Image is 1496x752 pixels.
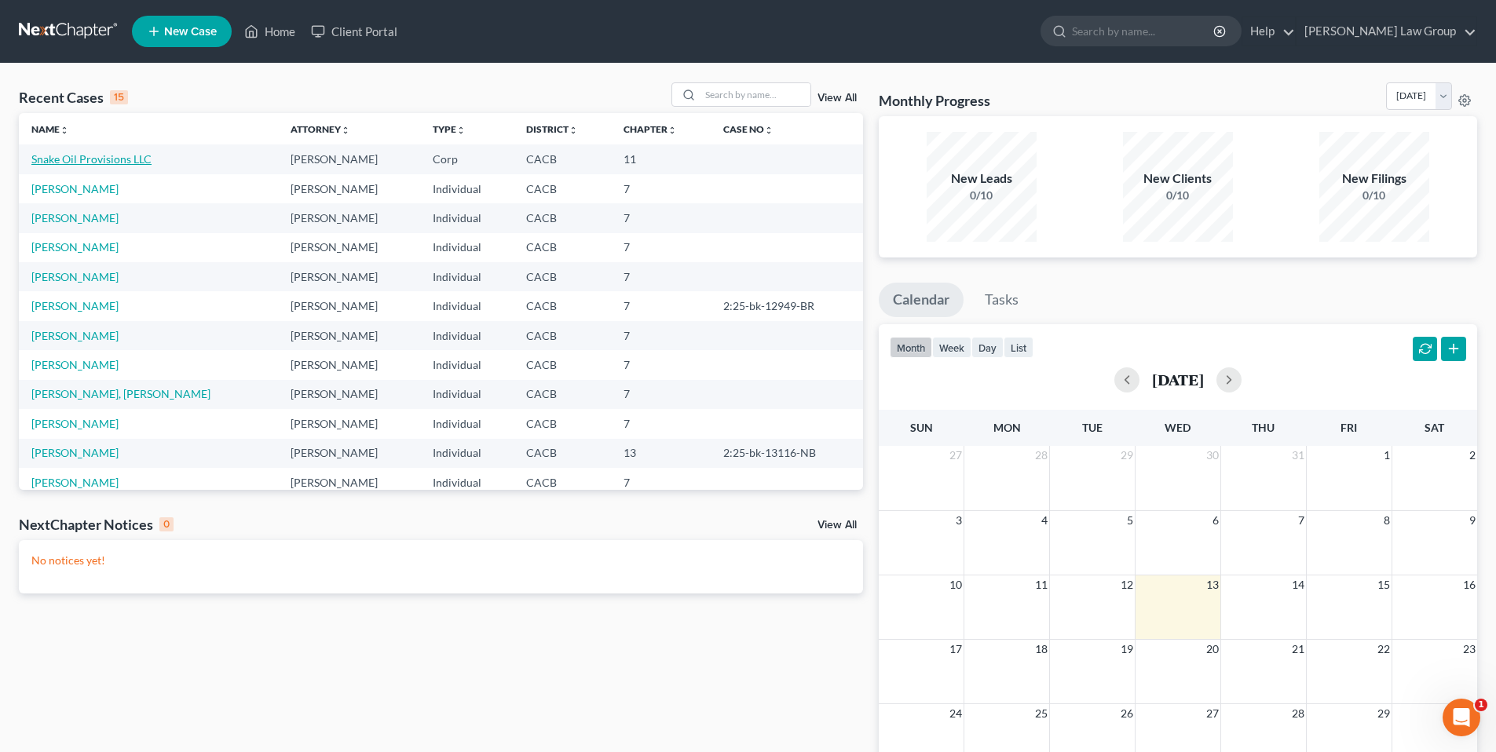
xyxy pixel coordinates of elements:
[1252,421,1275,434] span: Thu
[31,387,210,400] a: [PERSON_NAME], [PERSON_NAME]
[514,409,611,438] td: CACB
[278,174,420,203] td: [PERSON_NAME]
[910,421,933,434] span: Sun
[19,515,174,534] div: NextChapter Notices
[278,233,420,262] td: [PERSON_NAME]
[611,439,711,468] td: 13
[291,123,350,135] a: Attorneyunfold_more
[569,126,578,135] i: unfold_more
[31,553,850,568] p: No notices yet!
[1152,371,1204,388] h2: [DATE]
[31,240,119,254] a: [PERSON_NAME]
[1461,640,1477,659] span: 23
[1033,446,1049,465] span: 28
[420,233,514,262] td: Individual
[927,170,1037,188] div: New Leads
[879,283,964,317] a: Calendar
[278,350,420,379] td: [PERSON_NAME]
[948,446,964,465] span: 27
[420,321,514,350] td: Individual
[420,409,514,438] td: Individual
[611,174,711,203] td: 7
[1376,640,1392,659] span: 22
[711,439,863,468] td: 2:25-bk-13116-NB
[700,83,810,106] input: Search by name...
[817,520,857,531] a: View All
[711,291,863,320] td: 2:25-bk-12949-BR
[1242,17,1295,46] a: Help
[31,358,119,371] a: [PERSON_NAME]
[514,174,611,203] td: CACB
[723,123,774,135] a: Case Nounfold_more
[993,421,1021,434] span: Mon
[514,380,611,409] td: CACB
[110,90,128,104] div: 15
[420,468,514,497] td: Individual
[890,337,932,358] button: month
[278,321,420,350] td: [PERSON_NAME]
[514,262,611,291] td: CACB
[954,511,964,530] span: 3
[1119,704,1135,723] span: 26
[948,704,964,723] span: 24
[879,91,990,110] h3: Monthly Progress
[303,17,405,46] a: Client Portal
[948,575,964,594] span: 10
[31,152,152,166] a: Snake Oil Provisions LLC
[514,350,611,379] td: CACB
[514,144,611,173] td: CACB
[1123,170,1233,188] div: New Clients
[278,203,420,232] td: [PERSON_NAME]
[278,439,420,468] td: [PERSON_NAME]
[278,409,420,438] td: [PERSON_NAME]
[948,640,964,659] span: 17
[19,88,128,107] div: Recent Cases
[420,291,514,320] td: Individual
[1165,421,1191,434] span: Wed
[1341,421,1357,434] span: Fri
[514,439,611,468] td: CACB
[1004,337,1033,358] button: list
[971,283,1033,317] a: Tasks
[1033,575,1049,594] span: 11
[817,93,857,104] a: View All
[278,262,420,291] td: [PERSON_NAME]
[514,291,611,320] td: CACB
[1475,699,1487,711] span: 1
[1205,640,1220,659] span: 20
[927,188,1037,203] div: 0/10
[60,126,69,135] i: unfold_more
[420,174,514,203] td: Individual
[1376,575,1392,594] span: 15
[1033,640,1049,659] span: 18
[1119,575,1135,594] span: 12
[611,468,711,497] td: 7
[1425,421,1444,434] span: Sat
[420,350,514,379] td: Individual
[31,123,69,135] a: Nameunfold_more
[514,468,611,497] td: CACB
[278,144,420,173] td: [PERSON_NAME]
[31,182,119,195] a: [PERSON_NAME]
[420,203,514,232] td: Individual
[1290,446,1306,465] span: 31
[278,291,420,320] td: [PERSON_NAME]
[420,380,514,409] td: Individual
[420,262,514,291] td: Individual
[1382,511,1392,530] span: 8
[1290,704,1306,723] span: 28
[611,350,711,379] td: 7
[31,446,119,459] a: [PERSON_NAME]
[456,126,466,135] i: unfold_more
[611,291,711,320] td: 7
[611,262,711,291] td: 7
[420,144,514,173] td: Corp
[1290,640,1306,659] span: 21
[1205,446,1220,465] span: 30
[1443,699,1480,736] iframe: Intercom live chat
[624,123,677,135] a: Chapterunfold_more
[514,233,611,262] td: CACB
[514,321,611,350] td: CACB
[611,233,711,262] td: 7
[526,123,578,135] a: Districtunfold_more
